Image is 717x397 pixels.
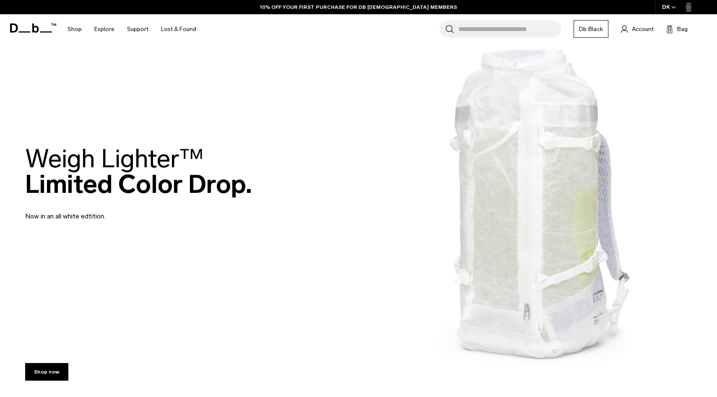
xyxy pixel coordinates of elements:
span: Bag [677,25,688,34]
span: Weigh Lighter™ [25,143,204,174]
nav: Main Navigation [61,14,203,44]
h2: Limited Color Drop. [25,146,252,197]
a: Explore [94,14,114,44]
a: Account [621,24,654,34]
a: Support [127,14,148,44]
a: Db Black [574,20,608,38]
a: Shop now [25,363,68,381]
span: Account [632,25,654,34]
p: Now in an all white edtition. [25,201,226,221]
a: 10% OFF YOUR FIRST PURCHASE FOR DB [DEMOGRAPHIC_DATA] MEMBERS [260,3,457,11]
button: Bag [666,24,688,34]
a: Lost & Found [161,14,196,44]
a: Shop [68,14,82,44]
